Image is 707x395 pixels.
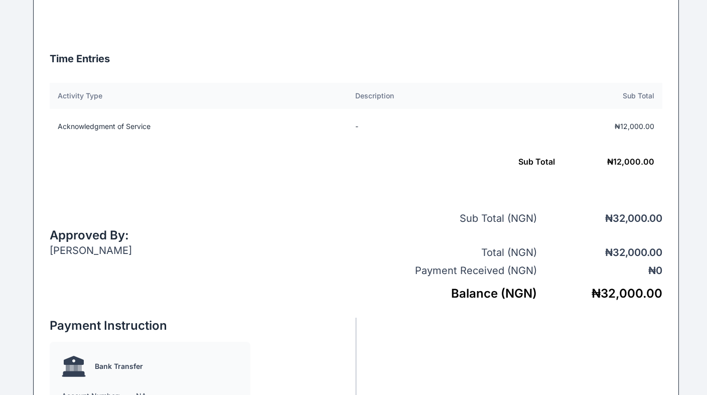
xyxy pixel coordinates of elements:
p: Total ( NGN ) [361,245,537,259]
td: ₦ 12,000.00 [50,144,662,179]
h2: Approved By: [50,227,132,243]
p: Sub Total ( NGN ) [361,211,537,225]
h2: Payment Instruction [50,318,356,334]
th: Description [343,83,512,109]
p: ₦ 32,000.00 [537,245,662,259]
p: Payment Received ( NGN ) [361,264,537,278]
td: Acknowledgment of Service [50,109,343,144]
p: [PERSON_NAME] [50,243,132,257]
p: ₦ 0 [537,264,662,278]
p: Bank Transfer [95,361,143,371]
th: Activity Type [50,83,343,109]
td: - [343,109,512,144]
h5: ₦ 32,000.00 [537,286,662,302]
h5: Balance ( NGN ) [361,286,537,302]
td: ₦12,000.00 [512,109,662,144]
h3: Time Entries [50,51,662,67]
span: Sub Total [518,157,555,167]
p: ₦ 32,000.00 [537,211,662,225]
th: Sub Total [512,83,662,109]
